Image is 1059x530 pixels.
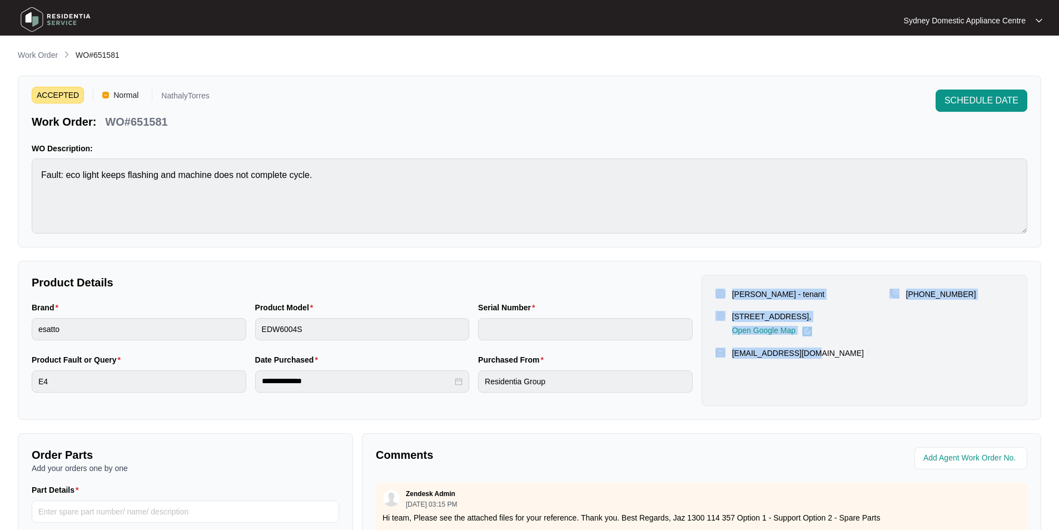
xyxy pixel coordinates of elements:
[255,302,318,313] label: Product Model
[255,318,470,340] input: Product Model
[32,370,246,393] input: Product Fault or Query
[936,90,1027,112] button: SCHEDULE DATE
[105,114,167,130] p: WO#651581
[904,15,1026,26] p: Sydney Domestic Appliance Centre
[255,354,322,365] label: Date Purchased
[802,326,812,336] img: Link-External
[109,87,143,103] span: Normal
[32,354,125,365] label: Product Fault or Query
[732,326,812,336] a: Open Google Map
[32,87,84,103] span: ACCEPTED
[16,49,60,62] a: Work Order
[376,447,694,463] p: Comments
[406,489,455,498] p: Zendesk Admin
[17,3,95,36] img: residentia service logo
[32,447,339,463] p: Order Parts
[32,114,96,130] p: Work Order:
[18,49,58,61] p: Work Order
[732,348,864,359] p: [EMAIL_ADDRESS][DOMAIN_NAME]
[715,348,725,358] img: map-pin
[889,289,899,299] img: map-pin
[478,370,693,393] input: Purchased From
[715,289,725,299] img: user-pin
[262,375,453,387] input: Date Purchased
[923,452,1021,465] input: Add Agent Work Order No.
[32,275,693,290] p: Product Details
[1036,18,1042,23] img: dropdown arrow
[383,490,400,507] img: user.svg
[715,311,725,321] img: map-pin
[32,302,63,313] label: Brand
[732,289,825,300] p: [PERSON_NAME] - tenant
[32,463,339,474] p: Add your orders one by one
[906,289,976,300] p: [PHONE_NUMBER]
[32,501,339,523] input: Part Details
[478,318,693,340] input: Serial Number
[32,318,246,340] input: Brand
[406,501,457,508] p: [DATE] 03:15 PM
[161,92,209,103] p: NathalyTorres
[732,311,812,322] p: [STREET_ADDRESS],
[32,143,1027,154] p: WO Description:
[62,50,71,59] img: chevron-right
[478,354,548,365] label: Purchased From
[944,94,1018,107] span: SCHEDULE DATE
[478,302,539,313] label: Serial Number
[32,158,1027,234] textarea: Fault: eco light keeps flashing and machine does not complete cycle.
[76,51,120,60] span: WO#651581
[32,484,83,496] label: Part Details
[102,92,109,98] img: Vercel Logo
[382,512,1021,523] p: Hi team, Please see the attached files for your reference. Thank you. Best Regards, Jaz 1300 114 ...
